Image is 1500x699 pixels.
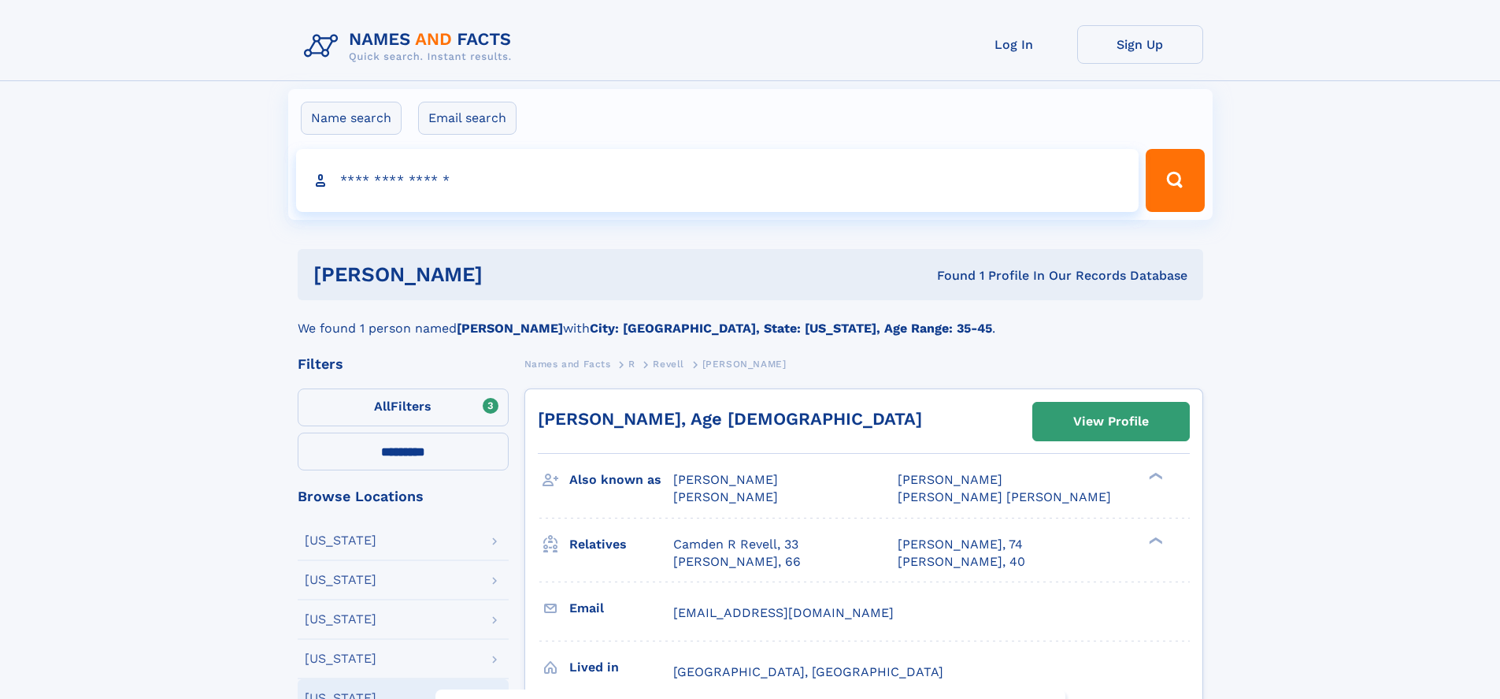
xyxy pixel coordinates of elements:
[590,321,992,336] b: City: [GEOGRAPHIC_DATA], State: [US_STATE], Age Range: 35-45
[951,25,1077,64] a: Log In
[898,536,1023,553] a: [PERSON_NAME], 74
[628,359,635,370] span: R
[298,489,509,504] div: Browse Locations
[305,613,376,626] div: [US_STATE]
[898,553,1025,571] a: [PERSON_NAME], 40
[296,149,1139,212] input: search input
[569,654,673,681] h3: Lived in
[673,536,798,553] a: Camden R Revell, 33
[569,531,673,558] h3: Relatives
[709,267,1187,284] div: Found 1 Profile In Our Records Database
[673,472,778,487] span: [PERSON_NAME]
[305,534,376,547] div: [US_STATE]
[305,653,376,665] div: [US_STATE]
[298,300,1203,338] div: We found 1 person named with .
[374,399,391,414] span: All
[457,321,563,336] b: [PERSON_NAME]
[673,553,801,571] a: [PERSON_NAME], 66
[673,605,894,620] span: [EMAIL_ADDRESS][DOMAIN_NAME]
[298,25,524,68] img: Logo Names and Facts
[1077,25,1203,64] a: Sign Up
[628,354,635,374] a: R
[313,265,710,284] h1: [PERSON_NAME]
[418,102,517,135] label: Email search
[898,472,1002,487] span: [PERSON_NAME]
[1145,535,1164,545] div: ❯
[898,489,1111,504] span: [PERSON_NAME] [PERSON_NAME]
[305,574,376,586] div: [US_STATE]
[1145,471,1164,481] div: ❯
[653,359,684,370] span: Revell
[524,354,611,374] a: Names and Facts
[298,357,509,371] div: Filters
[653,354,684,374] a: Revell
[1033,403,1189,441] a: View Profile
[301,102,402,135] label: Name search
[298,389,509,426] label: Filters
[673,664,943,679] span: [GEOGRAPHIC_DATA], [GEOGRAPHIC_DATA]
[702,359,787,370] span: [PERSON_NAME]
[673,489,778,504] span: [PERSON_NAME]
[538,409,922,429] a: [PERSON_NAME], Age [DEMOGRAPHIC_DATA]
[1073,403,1149,440] div: View Profile
[569,595,673,622] h3: Email
[1146,149,1204,212] button: Search Button
[569,467,673,493] h3: Also known as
